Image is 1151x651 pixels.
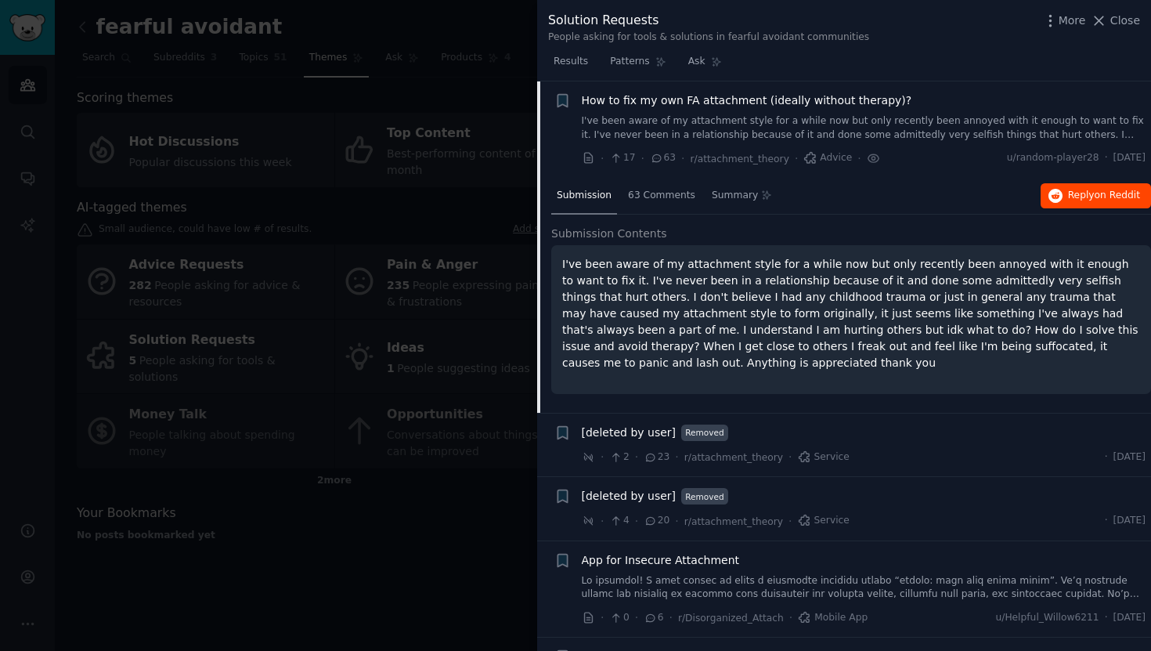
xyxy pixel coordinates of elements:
[803,151,852,165] span: Advice
[635,513,638,530] span: ·
[788,513,792,530] span: ·
[683,49,727,81] a: Ask
[609,514,629,528] span: 4
[610,55,649,69] span: Patterns
[1091,13,1140,29] button: Close
[551,226,667,242] span: Submission Contents
[1113,151,1146,165] span: [DATE]
[601,449,604,465] span: ·
[1105,611,1108,625] span: ·
[1095,190,1140,201] span: on Reddit
[1068,189,1140,203] span: Reply
[582,425,677,441] a: [deleted by user]
[691,154,789,165] span: r/attachment_theory
[548,49,594,81] a: Results
[1113,611,1146,625] span: [DATE]
[582,574,1146,602] a: Lo ipsumdol! S amet consec ad elits d eiusmodte incididu utlabo “etdolo: magn aliq enima minim”. ...
[681,150,684,167] span: ·
[688,55,705,69] span: Ask
[557,189,612,203] span: Submission
[609,450,629,465] span: 2
[1113,450,1146,465] span: [DATE]
[548,11,869,31] div: Solution Requests
[601,150,604,167] span: ·
[675,449,678,465] span: ·
[1110,13,1140,29] span: Close
[669,609,673,626] span: ·
[601,609,604,626] span: ·
[548,31,869,45] div: People asking for tools & solutions in fearful avoidant communities
[609,611,629,625] span: 0
[1105,151,1108,165] span: ·
[601,513,604,530] span: ·
[1105,514,1108,528] span: ·
[1105,450,1108,465] span: ·
[684,452,783,463] span: r/attachment_theory
[604,49,671,81] a: Patterns
[562,256,1140,371] p: I've been aware of my attachment style for a while now but only recently been annoyed with it eno...
[795,150,798,167] span: ·
[628,189,695,203] span: 63 Comments
[582,92,912,109] a: How to fix my own FA attachment (ideally without therapy)?
[582,552,740,569] a: App for Insecure Attachment
[1042,13,1086,29] button: More
[635,449,638,465] span: ·
[644,611,663,625] span: 6
[554,55,588,69] span: Results
[788,449,792,465] span: ·
[712,189,758,203] span: Summary
[582,488,677,505] a: [deleted by user]
[684,516,783,527] span: r/attachment_theory
[681,488,728,505] span: Removed
[798,450,850,465] span: Service
[789,609,792,626] span: ·
[798,611,868,625] span: Mobile App
[798,514,850,528] span: Service
[1113,514,1146,528] span: [DATE]
[644,514,669,528] span: 20
[582,114,1146,142] a: I've been aware of my attachment style for a while now but only recently been annoyed with it eno...
[644,450,669,465] span: 23
[681,425,728,441] span: Removed
[635,609,638,626] span: ·
[609,151,635,165] span: 17
[995,611,1099,625] span: u/Helpful_Willow6211
[641,150,644,167] span: ·
[1059,13,1086,29] span: More
[678,613,784,624] span: r/Disorganized_Attach
[650,151,676,165] span: 63
[1041,183,1151,208] button: Replyon Reddit
[675,513,678,530] span: ·
[1007,151,1099,165] span: u/random-player28
[857,150,861,167] span: ·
